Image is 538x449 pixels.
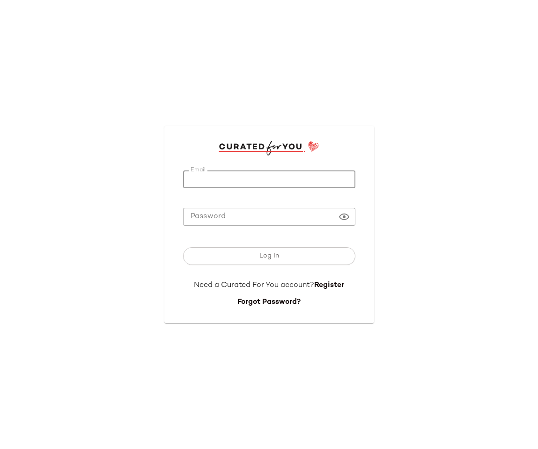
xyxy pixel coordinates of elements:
span: Log In [259,252,279,260]
img: cfy_login_logo.DGdB1djN.svg [219,141,319,155]
a: Forgot Password? [237,298,301,306]
a: Register [314,281,344,289]
button: Log In [183,247,355,265]
span: Need a Curated For You account? [194,281,314,289]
